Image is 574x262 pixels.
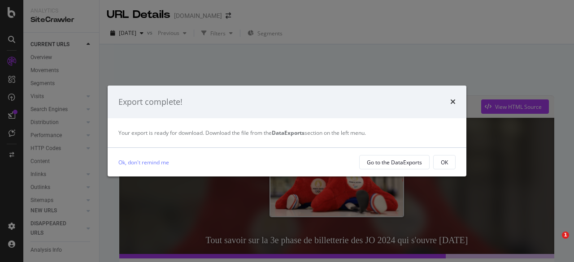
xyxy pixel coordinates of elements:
[562,232,569,239] span: 1
[441,159,448,166] div: OK
[544,232,565,253] iframe: Intercom live chat
[118,129,456,137] div: Your export is ready for download. Download the file from the
[450,96,456,108] div: times
[108,86,466,177] div: modal
[272,129,304,137] strong: DataExports
[272,129,366,137] span: section on the left menu.
[118,158,169,167] a: Ok, don't remind me
[367,159,422,166] div: Go to the DataExports
[359,155,430,169] button: Go to the DataExports
[433,155,456,169] button: OK
[118,96,183,108] div: Export complete!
